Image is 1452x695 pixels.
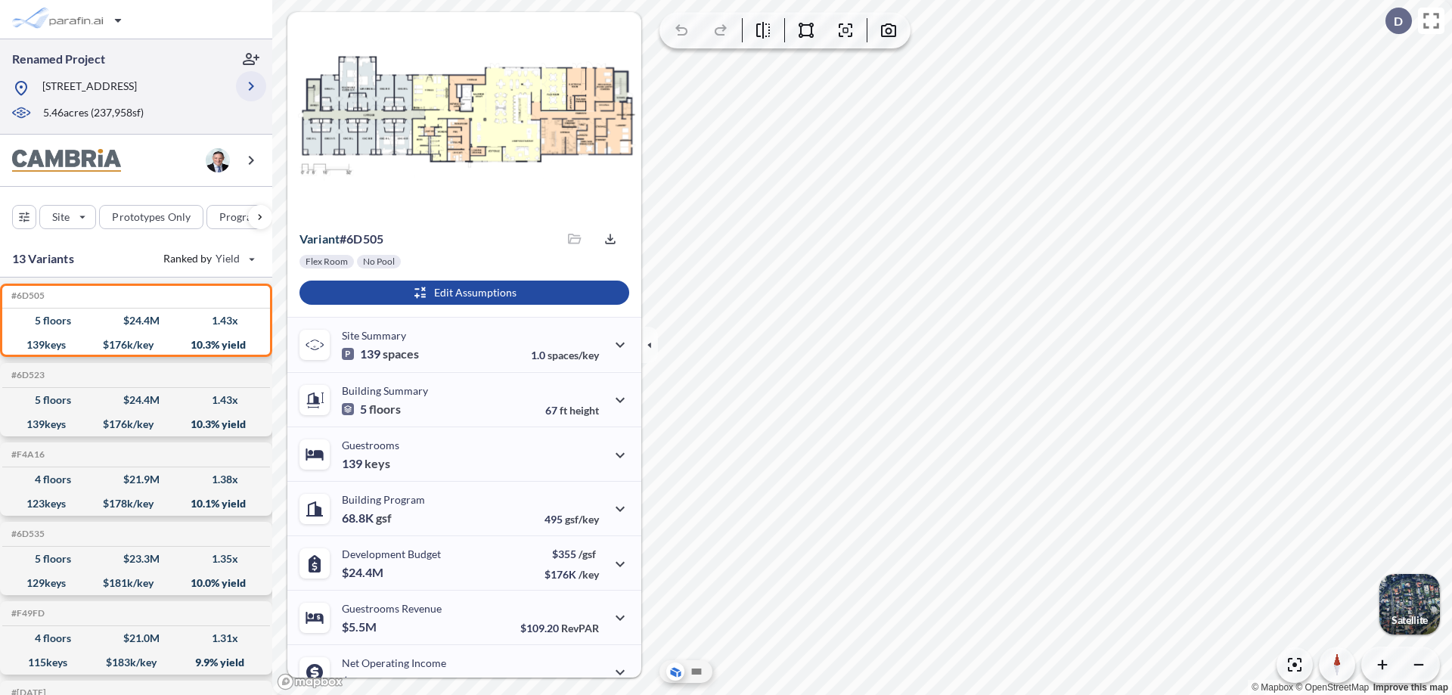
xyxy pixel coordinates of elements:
button: Site [39,205,96,229]
p: 67 [545,404,599,417]
p: 68.8K [342,510,392,526]
p: 139 [342,456,390,471]
button: Edit Assumptions [299,281,629,305]
img: user logo [206,148,230,172]
span: /gsf [579,548,596,560]
p: 13 Variants [12,250,74,268]
p: $2.5M [342,674,379,689]
h5: Click to copy the code [8,449,45,460]
p: Renamed Project [12,51,105,67]
span: ft [560,404,567,417]
h5: Click to copy the code [8,529,45,539]
a: Improve this map [1373,682,1448,693]
p: Guestrooms [342,439,399,451]
p: 139 [342,346,419,361]
p: $109.20 [520,622,599,634]
h5: Click to copy the code [8,370,45,380]
button: Aerial View [666,662,684,681]
p: $176K [544,568,599,581]
p: 5.46 acres ( 237,958 sf) [43,105,144,122]
p: Site Summary [342,329,406,342]
p: $5.5M [342,619,379,634]
span: margin [566,676,599,689]
p: Satellite [1391,614,1428,626]
p: 1.0 [531,349,599,361]
a: OpenStreetMap [1295,682,1369,693]
h5: Click to copy the code [8,608,45,619]
p: Edit Assumptions [434,285,517,300]
p: Building Program [342,493,425,506]
h5: Click to copy the code [8,290,45,301]
p: Program [219,209,262,225]
p: 5 [342,402,401,417]
span: spaces/key [548,349,599,361]
p: Prototypes Only [112,209,191,225]
img: BrandImage [12,149,121,172]
p: No Pool [363,256,395,268]
span: /key [579,568,599,581]
span: gsf/key [565,513,599,526]
button: Program [206,205,288,229]
p: Development Budget [342,548,441,560]
p: D [1394,14,1403,28]
button: Switcher ImageSatellite [1379,574,1440,634]
p: Site [52,209,70,225]
button: Site Plan [687,662,706,681]
p: Net Operating Income [342,656,446,669]
span: Yield [216,251,240,266]
span: RevPAR [561,622,599,634]
p: # 6d505 [299,231,383,247]
p: Building Summary [342,384,428,397]
p: [STREET_ADDRESS] [42,79,137,98]
span: gsf [376,510,392,526]
button: Prototypes Only [99,205,203,229]
span: spaces [383,346,419,361]
p: $24.4M [342,565,386,580]
span: height [569,404,599,417]
button: Ranked by Yield [151,247,265,271]
p: Flex Room [306,256,348,268]
p: $355 [544,548,599,560]
a: Mapbox homepage [277,673,343,690]
p: Guestrooms Revenue [342,602,442,615]
p: 45.0% [535,676,599,689]
img: Switcher Image [1379,574,1440,634]
p: 495 [544,513,599,526]
a: Mapbox [1252,682,1293,693]
span: floors [369,402,401,417]
span: Variant [299,231,340,246]
span: keys [365,456,390,471]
